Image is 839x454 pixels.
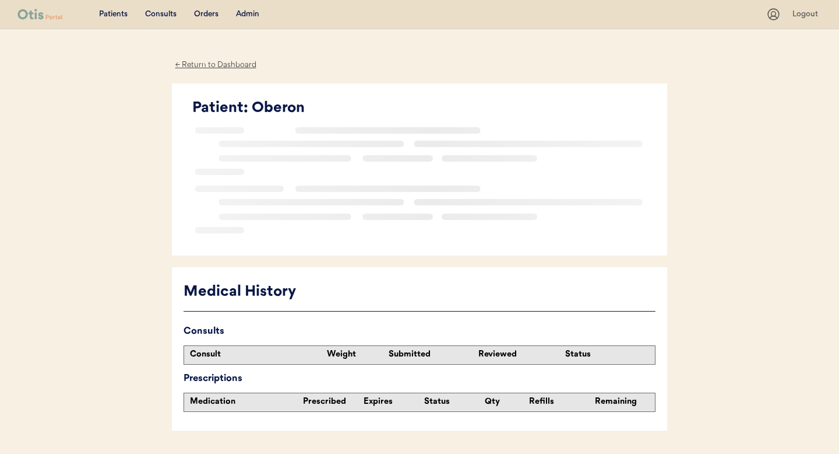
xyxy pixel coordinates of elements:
div: Admin [236,9,259,20]
div: Logout [792,9,822,20]
div: Medication [190,396,303,408]
div: Consults [184,323,655,340]
div: Prescribed [303,396,364,408]
div: Reviewed [478,349,562,361]
div: Medical History [184,281,655,303]
div: Orders [194,9,218,20]
div: Consult [190,349,321,361]
div: Status [565,349,649,361]
div: Prescriptions [184,371,655,387]
div: Refills [529,396,589,408]
div: Patient: Oberon [192,97,655,120]
div: Weight [327,349,386,361]
div: Consults [145,9,177,20]
div: Remaining [595,396,655,408]
div: Expires [364,396,424,408]
div: ← Return to Dashboard [172,58,259,72]
div: Qty [485,396,529,408]
div: Patients [99,9,128,20]
div: Submitted [389,349,473,361]
div: Status [424,396,485,408]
